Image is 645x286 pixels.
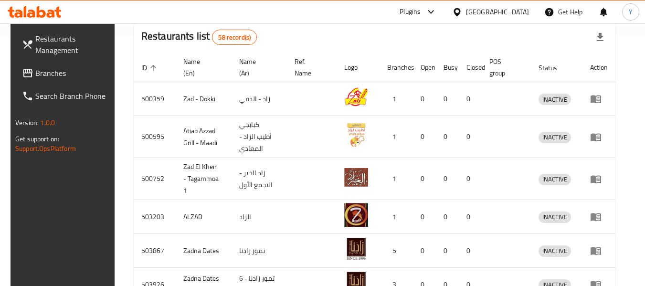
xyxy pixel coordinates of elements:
[459,234,482,268] td: 0
[15,142,76,155] a: Support.OpsPlatform
[436,158,459,200] td: 0
[344,85,368,109] img: Zad - Dokki
[40,117,55,129] span: 1.0.0
[14,27,118,62] a: Restaurants Management
[380,116,413,158] td: 1
[134,234,176,268] td: 503867
[380,200,413,234] td: 1
[232,234,286,268] td: تمور زادنا
[380,234,413,268] td: 5
[176,200,232,234] td: ALZAD
[489,56,519,79] span: POS group
[380,158,413,200] td: 1
[590,173,608,185] div: Menu
[344,203,368,227] img: ALZAD
[239,56,275,79] span: Name (Ar)
[141,62,159,74] span: ID
[183,56,221,79] span: Name (En)
[539,245,571,257] div: INACTIVE
[344,165,368,189] img: Zad El Kheir - Tagammoa 1
[436,200,459,234] td: 0
[232,158,286,200] td: زاد الخير - التجمع الأول
[212,30,257,45] div: Total records count
[413,53,436,82] th: Open
[134,158,176,200] td: 500752
[344,237,368,261] img: Zadna Dates
[582,53,615,82] th: Action
[212,33,256,42] span: 58 record(s)
[539,245,571,256] span: INACTIVE
[15,133,59,145] span: Get support on:
[14,85,118,107] a: Search Branch Phone
[459,200,482,234] td: 0
[413,82,436,116] td: 0
[35,33,111,56] span: Restaurants Management
[539,62,570,74] span: Status
[436,53,459,82] th: Busy
[590,93,608,105] div: Menu
[35,67,111,79] span: Branches
[134,82,176,116] td: 500359
[380,82,413,116] td: 1
[344,123,368,147] img: Atiab Azzad Grill - Maadi
[436,234,459,268] td: 0
[436,116,459,158] td: 0
[134,116,176,158] td: 500595
[15,117,39,129] span: Version:
[176,158,232,200] td: Zad El Kheir - Tagammoa 1
[295,56,326,79] span: Ref. Name
[459,82,482,116] td: 0
[232,116,286,158] td: كبابجي أطيب الزاد - المعادي
[413,158,436,200] td: 0
[459,116,482,158] td: 0
[400,6,421,18] div: Plugins
[590,131,608,143] div: Menu
[539,212,571,222] span: INACTIVE
[141,29,257,45] h2: Restaurants list
[590,245,608,256] div: Menu
[232,82,286,116] td: زاد - الدقي
[413,116,436,158] td: 0
[413,234,436,268] td: 0
[436,82,459,116] td: 0
[35,90,111,102] span: Search Branch Phone
[380,53,413,82] th: Branches
[459,158,482,200] td: 0
[590,211,608,222] div: Menu
[413,200,436,234] td: 0
[459,53,482,82] th: Closed
[176,116,232,158] td: Atiab Azzad Grill - Maadi
[466,7,529,17] div: [GEOGRAPHIC_DATA]
[176,82,232,116] td: Zad - Dokki
[176,234,232,268] td: Zadna Dates
[134,200,176,234] td: 503203
[232,200,286,234] td: الزاد
[629,7,633,17] span: Y
[539,132,571,143] span: INACTIVE
[539,212,571,223] div: INACTIVE
[337,53,380,82] th: Logo
[589,26,612,49] div: Export file
[14,62,118,85] a: Branches
[539,94,571,105] span: INACTIVE
[539,174,571,185] span: INACTIVE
